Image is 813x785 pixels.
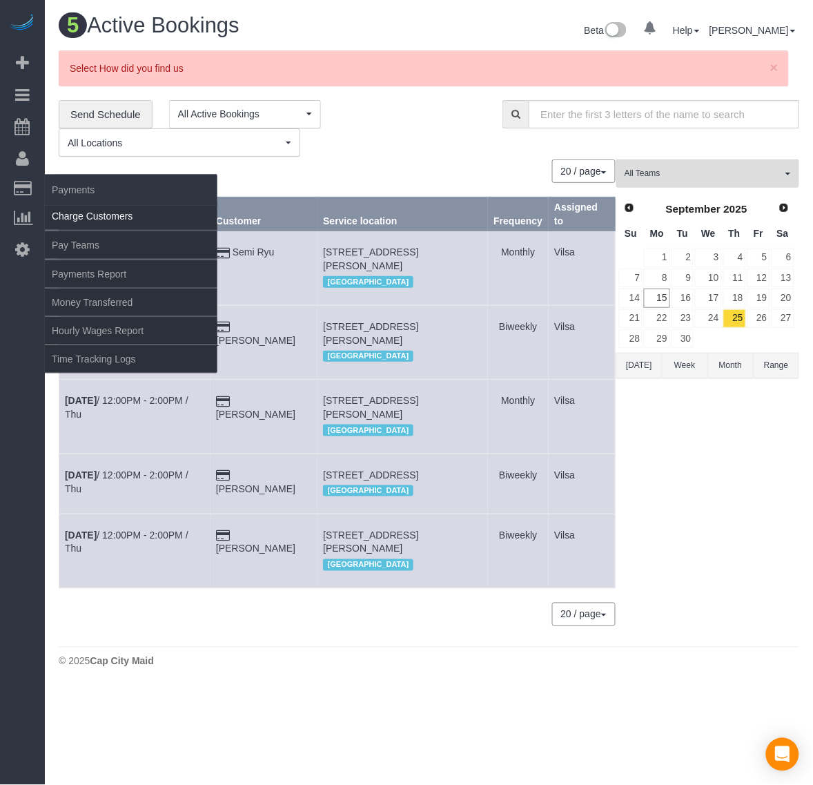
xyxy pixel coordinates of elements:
span: [GEOGRAPHIC_DATA] [323,425,413,436]
img: Automaid Logo [8,14,36,33]
a: 6 [772,249,794,267]
a: 18 [723,289,746,307]
b: [DATE] [65,530,97,541]
a: Prev [620,199,639,218]
a: 30 [672,329,694,348]
a: [PERSON_NAME] [216,335,295,346]
button: All Teams [616,159,799,188]
a: 9 [672,269,694,287]
td: Customer [210,380,317,454]
td: Customer [210,514,317,588]
i: Credit Card Payment [216,471,230,481]
a: 7 [619,269,643,287]
div: Open Intercom Messenger [766,738,799,771]
a: [PERSON_NAME] [216,483,295,494]
span: Payments [45,174,217,206]
span: Saturday [777,228,789,239]
td: Customer [210,454,317,514]
td: Frequency [488,514,549,588]
div: © 2025 [59,655,799,668]
button: Month [708,353,754,378]
a: Send Schedule [59,100,153,129]
span: Next [778,202,790,213]
span: [STREET_ADDRESS][PERSON_NAME] [323,321,418,346]
div: Location [323,347,482,365]
td: Assigned to [549,305,616,379]
td: Frequency [488,454,549,514]
a: 24 [695,309,721,328]
button: All Active Bookings [169,100,321,128]
p: Select How did you find us [70,61,764,75]
th: Customer [210,197,317,231]
span: 2025 [724,203,747,215]
a: 16 [672,289,694,307]
span: [GEOGRAPHIC_DATA] [323,276,413,287]
a: 14 [619,289,643,307]
button: 20 / page [552,603,616,626]
input: Enter the first 3 letters of the name to search [529,100,799,128]
ul: Payments [45,202,217,374]
span: Sunday [625,228,637,239]
td: Assigned to [549,380,616,454]
i: Credit Card Payment [216,531,230,541]
a: 27 [772,309,794,328]
span: [STREET_ADDRESS] [323,469,418,481]
span: All Locations [68,136,282,150]
span: × [770,59,778,75]
a: 20 [772,289,794,307]
a: Payments Report [45,260,217,288]
i: Credit Card Payment [216,397,230,407]
div: Location [323,273,482,291]
button: Week [662,353,707,378]
button: All Locations [59,128,300,157]
a: Charge Customers [45,202,217,230]
a: 3 [695,249,721,267]
span: Tuesday [677,228,688,239]
a: [DATE]/ 12:00PM - 2:00PM / Thu [65,530,188,554]
th: Frequency [488,197,549,231]
button: Close [770,60,778,75]
a: [DATE]/ 12:00PM - 2:00PM / Thu [65,395,188,420]
a: 19 [747,289,770,307]
a: 1 [644,249,669,267]
span: Friday [754,228,763,239]
a: 10 [695,269,721,287]
td: Service location [317,305,488,379]
a: 22 [644,309,669,328]
td: Service location [317,454,488,514]
span: Thursday [729,228,741,239]
a: 26 [747,309,770,328]
a: 21 [619,309,643,328]
a: 2 [672,249,694,267]
td: Schedule date [59,380,210,454]
a: Beta [585,25,627,36]
a: 29 [644,329,669,348]
a: 23 [672,309,694,328]
i: Credit Card Payment [216,322,230,332]
a: Hourly Wages Report [45,317,217,345]
button: [DATE] [616,353,662,378]
img: New interface [604,22,627,40]
a: 11 [723,269,746,287]
ol: All Teams [616,159,799,181]
span: All Active Bookings [178,107,303,121]
td: Frequency [488,380,549,454]
span: [STREET_ADDRESS][PERSON_NAME] [323,530,418,554]
a: 13 [772,269,794,287]
a: 8 [644,269,669,287]
td: Service location [317,231,488,305]
i: Credit Card Payment [216,249,230,258]
td: Schedule date [59,454,210,514]
div: Location [323,556,482,574]
a: [PERSON_NAME] [709,25,796,36]
a: 15 [644,289,669,307]
th: Service location [317,197,488,231]
a: 5 [747,249,770,267]
td: Frequency [488,305,549,379]
th: Assigned to [549,197,616,231]
span: September [666,203,721,215]
a: 12 [747,269,770,287]
button: Range [754,353,799,378]
a: [DATE]/ 12:00PM - 2:00PM / Thu [65,469,188,494]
